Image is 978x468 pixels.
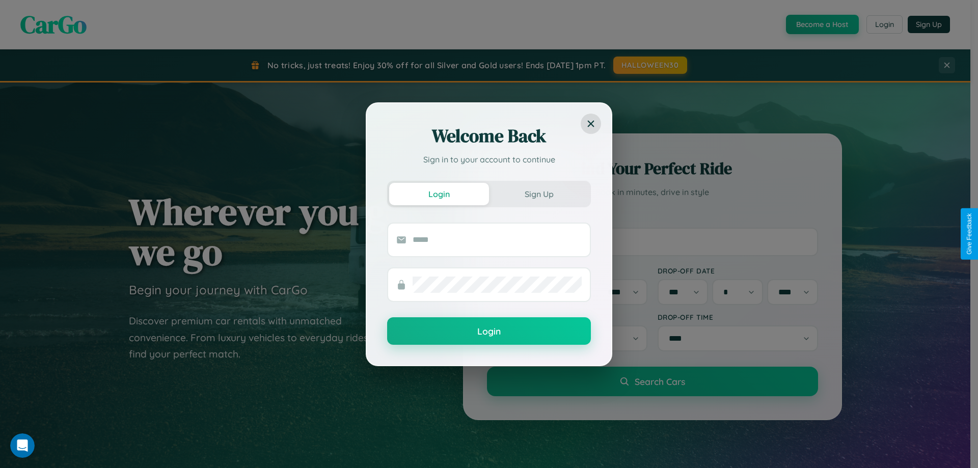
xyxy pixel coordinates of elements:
[966,213,973,255] div: Give Feedback
[387,317,591,345] button: Login
[387,153,591,166] p: Sign in to your account to continue
[389,183,489,205] button: Login
[387,124,591,148] h2: Welcome Back
[10,433,35,458] iframe: Intercom live chat
[489,183,589,205] button: Sign Up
